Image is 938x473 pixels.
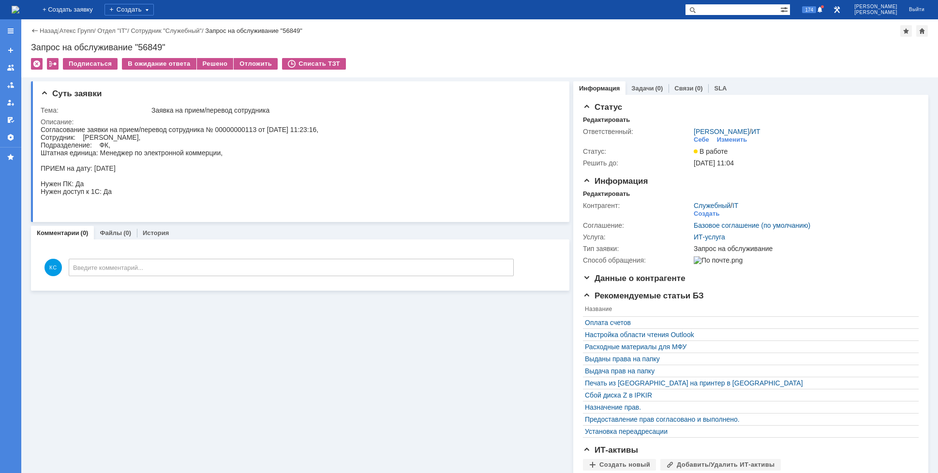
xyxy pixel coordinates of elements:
div: Изменить [717,136,747,144]
img: По почте.png [694,256,743,264]
a: Выданы права на папку [585,355,912,363]
a: Сотрудник "Служебный" [131,27,202,34]
a: IT [732,202,738,209]
a: ИТ-услуга [694,233,725,241]
a: Базовое соглашение (по умолчанию) [694,222,810,229]
span: КС [45,259,62,276]
div: Решить до: [583,159,692,167]
a: Атекс Групп [60,27,94,34]
a: Перейти на домашнюю страницу [12,6,19,14]
a: Выдача прав на папку [585,367,912,375]
div: Создать [104,4,154,15]
div: Создать [694,210,719,218]
a: Сбой диска Z в IPKIR [585,391,912,399]
a: Мои согласования [3,112,18,128]
div: Услуга: [583,233,692,241]
div: Контрагент: [583,202,692,209]
a: Мои заявки [3,95,18,110]
div: / [60,27,98,34]
a: Расходные материалы для МФУ [585,343,912,351]
a: Заявки на командах [3,60,18,75]
a: Отдел "IT" [97,27,127,34]
a: Информация [579,85,620,92]
span: Статус [583,103,622,112]
div: / [97,27,131,34]
span: В работе [694,148,728,155]
span: Расширенный поиск [780,4,790,14]
a: Заявки в моей ответственности [3,77,18,93]
div: (0) [81,229,89,236]
a: История [143,229,169,236]
th: Название [583,304,914,317]
a: Перейти в интерфейс администратора [831,4,843,15]
div: Заявка на прием/перевод сотрудника [151,106,554,114]
a: SLA [714,85,727,92]
div: Сделать домашней страницей [916,25,928,37]
a: Назначение прав. [585,403,912,411]
a: Печать из [GEOGRAPHIC_DATA] на принтер в [GEOGRAPHIC_DATA] [585,379,912,387]
div: Запрос на обслуживание [694,245,913,252]
a: Оплата счетов [585,319,912,326]
span: 174 [802,6,816,13]
div: (0) [123,229,131,236]
div: Способ обращения: [583,256,692,264]
a: Назад [40,27,58,34]
a: ИТ [751,128,760,135]
span: [PERSON_NAME] [854,10,897,15]
span: [PERSON_NAME] [854,4,897,10]
div: Соглашение: [583,222,692,229]
div: Удалить [31,58,43,70]
div: Тип заявки: [583,245,692,252]
a: Задачи [631,85,654,92]
a: Предоставление прав согласовано и выполнено. [585,415,912,423]
div: Себе [694,136,709,144]
a: Файлы [100,229,122,236]
a: Комментарии [37,229,79,236]
div: / [131,27,205,34]
div: (0) [655,85,663,92]
div: Добавить в избранное [900,25,912,37]
div: (0) [695,85,703,92]
div: Описание: [41,118,556,126]
span: [DATE] 11:04 [694,159,734,167]
div: Запрос на обслуживание "56849" [31,43,928,52]
span: Рекомендуемые статьи БЗ [583,291,704,300]
div: Редактировать [583,190,630,198]
a: Установка переадресации [585,428,912,435]
span: ИТ-активы [583,445,638,455]
a: Создать заявку [3,43,18,58]
span: Данные о контрагенте [583,274,685,283]
div: Редактировать [583,116,630,124]
div: Работа с массовостью [47,58,59,70]
div: Статус: [583,148,692,155]
span: Информация [583,177,648,186]
span: Суть заявки [41,89,102,98]
div: Запрос на обслуживание "56849" [205,27,302,34]
div: / [694,128,760,135]
a: Настройка области чтения Outlook [585,331,912,339]
div: / [694,202,738,209]
a: [PERSON_NAME] [694,128,749,135]
a: Связи [674,85,693,92]
a: Служебный [694,202,730,209]
div: | [58,27,59,34]
div: Ответственный: [583,128,692,135]
img: logo [12,6,19,14]
div: Тема: [41,106,149,114]
a: Настройки [3,130,18,145]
